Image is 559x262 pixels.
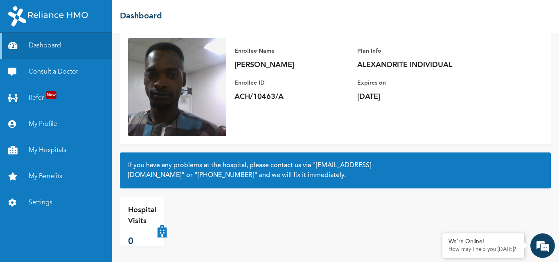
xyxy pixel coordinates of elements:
p: ALEXANDRITE INDIVIDUAL [357,60,472,70]
textarea: Type your message and hit 'Enter' [4,191,156,219]
p: 0 [128,235,157,249]
img: Enrollee [128,38,226,136]
p: Hospital Visits [128,205,157,227]
p: ACH/10463/A [234,92,349,102]
p: [PERSON_NAME] [234,60,349,70]
img: d_794563401_company_1708531726252_794563401 [15,41,33,61]
p: Expires on [357,78,472,88]
h2: Dashboard [120,10,162,22]
span: We're online! [47,87,113,169]
span: New [46,91,56,99]
h2: If you have any problems at the hospital, please contact us via or and we will fix it immediately. [128,161,543,180]
p: [DATE] [357,92,472,102]
div: Minimize live chat window [134,4,154,24]
div: Chat with us now [43,46,137,56]
span: Conversation [4,234,80,240]
p: How may I help you today? [449,246,518,253]
img: RelianceHMO's Logo [8,6,88,27]
div: FAQs [80,219,156,245]
div: We're Online! [449,238,518,245]
a: "[PHONE_NUMBER]" [194,172,257,179]
p: Enrollee ID [234,78,349,88]
p: Plan Info [357,46,472,56]
p: Enrollee Name [234,46,349,56]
